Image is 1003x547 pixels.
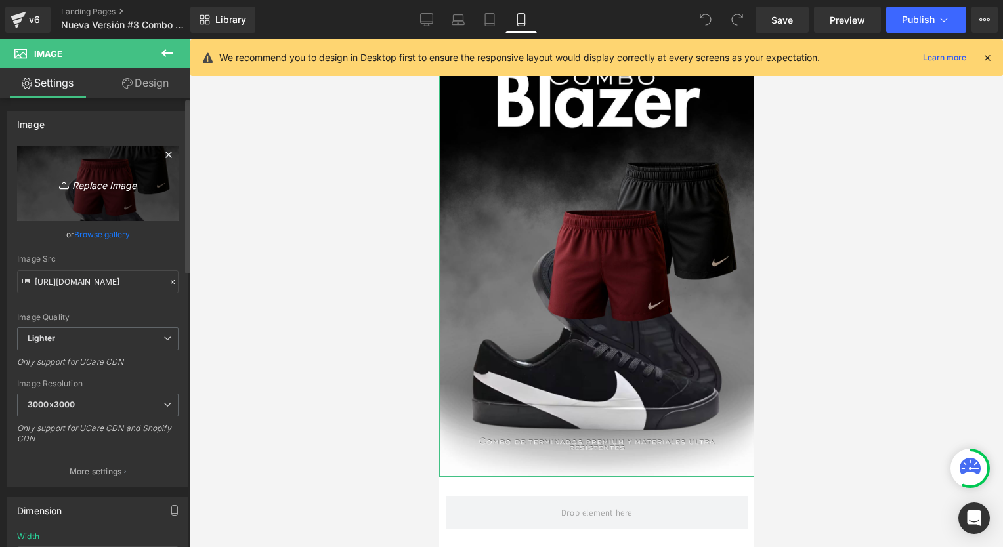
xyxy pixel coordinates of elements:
[411,7,442,33] a: Desktop
[190,7,255,33] a: New Library
[17,498,62,516] div: Dimension
[17,254,179,264] div: Image Src
[215,14,246,26] span: Library
[70,466,122,477] p: More settings
[918,50,971,66] a: Learn more
[17,357,179,376] div: Only support for UCare CDN
[61,7,212,17] a: Landing Pages
[98,68,193,98] a: Design
[724,7,750,33] button: Redo
[5,7,51,33] a: v6
[26,11,43,28] div: v6
[814,7,881,33] a: Preview
[771,13,793,27] span: Save
[61,20,187,30] span: Nueva Versión #3 Combo Zapatos Blazer + [PERSON_NAME]
[474,7,505,33] a: Tablet
[17,423,179,453] div: Only support for UCare CDN and Shopify CDN
[8,456,188,487] button: More settings
[17,270,179,293] input: Link
[17,313,179,322] div: Image Quality
[34,49,62,59] span: Image
[17,228,179,241] div: or
[74,223,130,246] a: Browse gallery
[902,14,935,25] span: Publish
[17,532,39,541] div: Width
[28,399,75,409] b: 3000x3000
[830,13,865,27] span: Preview
[219,51,820,65] p: We recommend you to design in Desktop first to ensure the responsive layout would display correct...
[693,7,719,33] button: Undo
[45,175,150,192] i: Replace Image
[971,7,998,33] button: More
[958,502,990,534] div: Open Intercom Messenger
[505,7,537,33] a: Mobile
[442,7,474,33] a: Laptop
[28,333,55,343] b: Lighter
[17,111,45,130] div: Image
[17,379,179,388] div: Image Resolution
[886,7,966,33] button: Publish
